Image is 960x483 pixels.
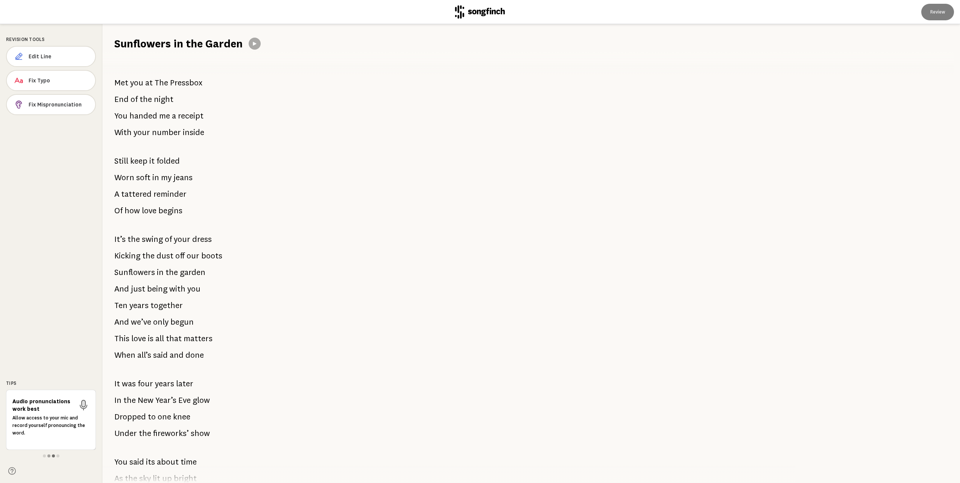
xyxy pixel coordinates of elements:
[142,248,155,263] span: the
[131,281,145,296] span: just
[6,36,96,43] div: Revision Tools
[153,348,168,363] span: said
[29,53,89,60] span: Edit Line
[176,376,193,391] span: later
[180,265,205,280] span: garden
[142,203,156,218] span: love
[173,170,193,185] span: jeans
[159,108,170,123] span: me
[161,170,172,185] span: my
[155,376,174,391] span: years
[155,331,164,346] span: all
[6,380,96,387] div: Tips
[170,348,184,363] span: and
[142,232,163,247] span: swing
[169,281,185,296] span: with
[134,125,150,140] span: your
[125,203,140,218] span: how
[153,426,189,441] span: fireworks’
[114,187,119,202] span: A
[921,4,954,20] button: Review
[114,348,135,363] span: When
[114,36,243,51] h1: Sunflowers in the Garden
[137,348,151,363] span: all’s
[140,92,152,107] span: the
[148,409,156,424] span: to
[178,108,204,123] span: receipt
[158,409,171,424] span: one
[172,108,176,123] span: a
[147,281,167,296] span: being
[155,393,176,408] span: Year’s
[158,203,182,218] span: begins
[114,409,146,424] span: Dropped
[122,376,136,391] span: was
[201,248,222,263] span: boots
[178,393,191,408] span: Eve
[114,125,132,140] span: With
[170,314,194,330] span: begun
[183,125,204,140] span: inside
[166,265,178,280] span: the
[170,75,202,90] span: Pressbox
[145,75,153,90] span: at
[152,170,159,185] span: in
[174,232,190,247] span: your
[114,92,129,107] span: End
[114,314,129,330] span: And
[155,75,168,90] span: The
[12,398,74,413] h6: Audio pronunciations work best
[175,248,185,263] span: off
[114,203,123,218] span: Of
[157,265,164,280] span: in
[185,348,204,363] span: done
[153,187,187,202] span: reminder
[129,298,149,313] span: years
[114,153,128,169] span: Still
[136,170,150,185] span: soft
[191,426,210,441] span: show
[114,331,129,346] span: This
[131,331,146,346] span: love
[146,454,155,469] span: its
[181,454,197,469] span: time
[192,232,212,247] span: dress
[129,454,144,469] span: said
[114,75,128,90] span: Met
[154,92,173,107] span: night
[114,454,128,469] span: You
[114,265,155,280] span: Sunflowers
[130,153,147,169] span: keep
[6,70,96,91] button: Fix Typo
[152,125,181,140] span: number
[129,108,157,123] span: handed
[114,170,134,185] span: Worn
[149,153,155,169] span: it
[173,409,190,424] span: knee
[114,298,128,313] span: Ten
[131,314,151,330] span: we’ve
[121,187,152,202] span: tattered
[6,46,96,67] button: Edit Line
[114,376,120,391] span: It
[128,232,140,247] span: the
[193,393,210,408] span: glow
[153,314,169,330] span: only
[148,331,153,346] span: is
[187,248,199,263] span: our
[165,232,172,247] span: of
[138,393,153,408] span: New
[184,331,213,346] span: matters
[114,232,126,247] span: It’s
[130,75,143,90] span: you
[138,376,153,391] span: four
[157,454,179,469] span: about
[114,393,122,408] span: In
[114,281,129,296] span: And
[114,248,140,263] span: Kicking
[114,426,137,441] span: Under
[114,108,128,123] span: You
[12,414,90,437] p: Allow access to your mic and record yourself pronouncing the word.
[6,94,96,115] button: Fix Mispronunciation
[131,92,138,107] span: of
